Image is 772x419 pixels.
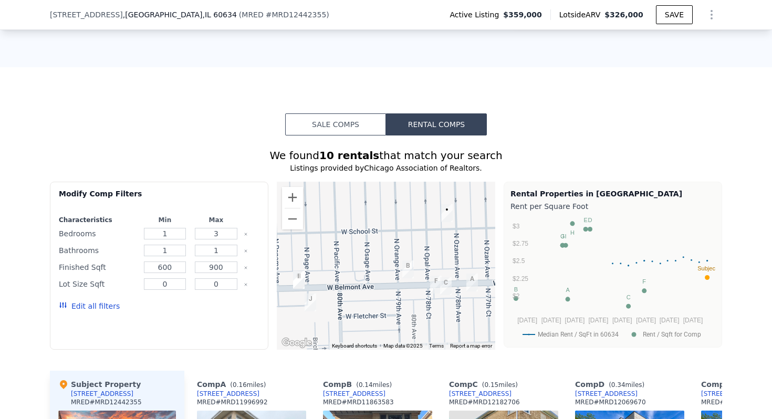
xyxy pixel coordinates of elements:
button: Zoom out [282,208,303,229]
text: $2.75 [513,240,528,247]
span: 0.14 [359,381,373,389]
span: , IL 60634 [202,11,236,19]
div: Rental Properties in [GEOGRAPHIC_DATA] [510,188,715,199]
text: J [561,233,564,239]
span: 0.16 [233,381,247,389]
text: Subject [697,265,717,271]
div: We found that match your search [50,148,722,163]
div: 7739 W Belmont Avenue Unit 1S [466,274,478,291]
div: MRED # MRD12442355 [71,398,142,406]
text: $2.5 [513,257,525,265]
div: MRED # MRD12182706 [449,398,520,406]
a: [STREET_ADDRESS] [197,390,259,398]
img: Google [279,336,314,350]
text: [DATE] [589,317,609,324]
div: Characteristics [59,216,137,224]
text: C [627,294,631,300]
div: 7850 W Belmont Avenue Unit 2 [402,260,414,278]
div: Finished Sqft [59,260,137,275]
div: Bathrooms [59,243,137,258]
span: Map data ©2025 [383,343,423,349]
a: [STREET_ADDRESS] [701,390,764,398]
div: [STREET_ADDRESS] [71,390,133,398]
div: 7807 W Belmont Avenue Unit 2N [440,277,452,295]
div: Listings provided by Chicago Association of Realtors . [50,163,722,173]
text: F [642,278,646,285]
span: , [GEOGRAPHIC_DATA] [123,9,237,20]
button: Edit all filters [59,301,120,311]
a: [STREET_ADDRESS] [323,390,385,398]
text: $2.25 [513,275,528,282]
svg: A chart. [510,214,715,345]
div: Comp B [323,379,396,390]
text: [DATE] [660,317,680,324]
text: I [565,233,567,239]
span: ( miles) [226,381,270,389]
div: 8001 W Belmont Avenue Unit 103A [305,294,316,311]
button: Keyboard shortcuts [332,342,377,350]
div: Modify Comp Filters [59,188,259,207]
div: Lot Size Sqft [59,277,137,291]
strong: 10 rentals [319,149,379,162]
a: [STREET_ADDRESS] [575,390,638,398]
button: Clear [244,232,248,236]
button: Sale Comps [285,113,386,135]
div: 7817 W Belmont Avenue Unit 1-R [430,276,442,294]
div: 3304 N Ozanam Ave [441,204,453,222]
text: $3 [513,223,520,230]
button: Rental Comps [386,113,487,135]
button: Clear [244,282,248,287]
button: SAVE [656,5,693,24]
text: [DATE] [636,317,656,324]
span: ( miles) [352,381,396,389]
span: 0.15 [484,381,498,389]
button: Clear [244,249,248,253]
a: [STREET_ADDRESS] [449,390,512,398]
button: Show Options [701,4,722,25]
text: [DATE] [517,317,537,324]
div: MRED # MRD12069670 [575,398,646,406]
div: Subject Property [58,379,141,390]
span: $359,000 [503,9,542,20]
div: Max [193,216,240,224]
span: ( miles) [604,381,649,389]
text: B [514,286,518,292]
div: MRED # MRD11996992 [197,398,268,406]
div: Comp D [575,379,649,390]
div: Bedrooms [59,226,137,241]
text: [DATE] [541,317,561,324]
div: ( ) [239,9,329,20]
text: [DATE] [565,317,585,324]
span: Lotside ARV [559,9,604,20]
div: 8027 W Belmont Avenue Unit 201 [293,271,305,289]
text: [DATE] [612,317,632,324]
text: E [583,217,587,223]
a: Terms (opens in new tab) [429,343,444,349]
span: ( miles) [478,381,522,389]
span: [STREET_ADDRESS] [50,9,123,20]
button: Clear [244,266,248,270]
div: Rent per Square Foot [510,199,715,214]
div: MRED # MRD12054506 [701,398,772,406]
text: Median Rent / SqFt in 60634 [538,331,619,338]
button: Zoom in [282,187,303,208]
span: 0.34 [611,381,625,389]
div: Comp C [449,379,522,390]
a: Open this area in Google Maps (opens a new window) [279,336,314,350]
span: $326,000 [604,11,643,19]
text: [DATE] [683,317,703,324]
span: Active Listing [450,9,503,20]
div: Min [141,216,189,224]
text: $2 [513,292,520,300]
text: A [566,287,570,293]
text: H [570,229,575,236]
div: Comp A [197,379,270,390]
a: Report a map error [450,343,492,349]
span: # MRD12442355 [266,11,327,19]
